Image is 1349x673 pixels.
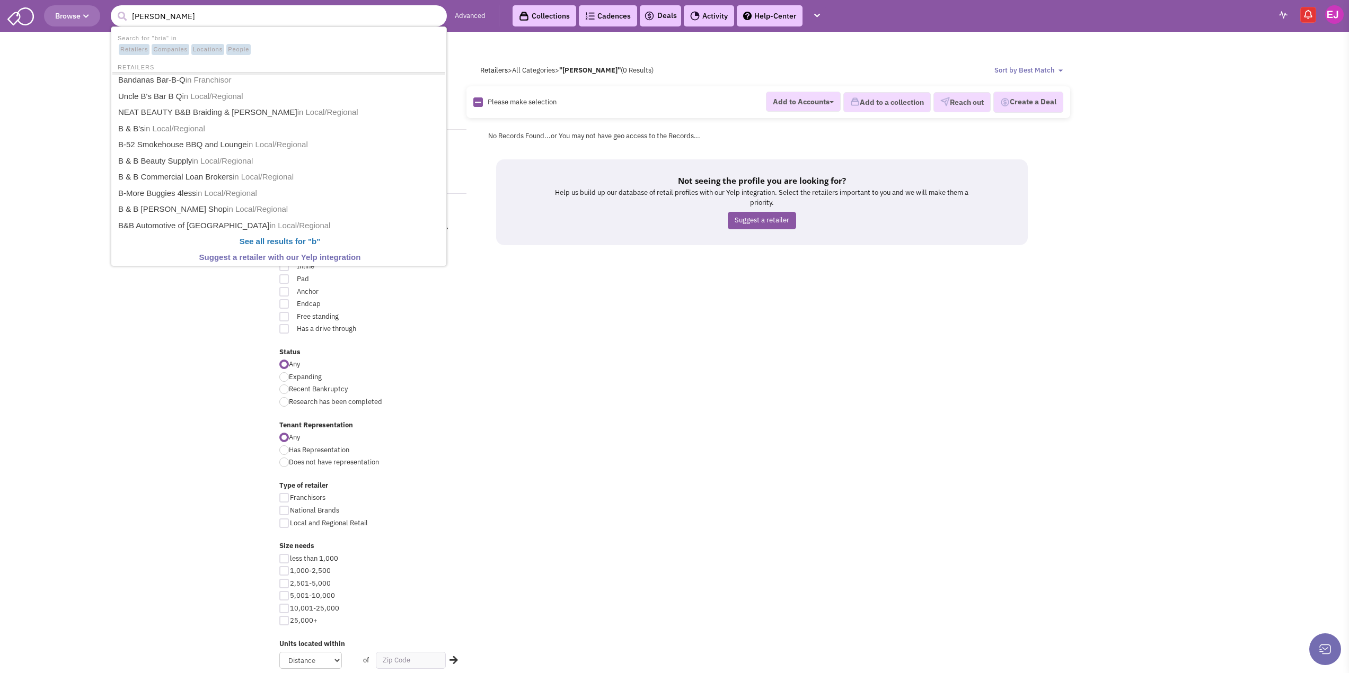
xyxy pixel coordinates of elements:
a: B&B Automotive of [GEOGRAPHIC_DATA]in Local/Regional [115,218,445,234]
label: Units located within [279,639,467,649]
label: Status [279,347,467,357]
span: in Local/Regional [247,140,308,149]
span: People [226,44,251,56]
span: Retailers [119,44,149,56]
span: Free standing [290,312,408,322]
img: VectorPaper_Plane.png [940,97,950,106]
span: in Local/Regional [144,124,205,133]
a: See all results for "b" [115,234,445,249]
span: Companies [152,44,189,56]
a: Advanced [455,11,486,21]
b: "[PERSON_NAME]" [559,66,621,75]
span: Research has been completed [289,397,382,406]
input: Search [111,5,447,26]
span: less than 1,000 [290,554,338,563]
span: Inline [290,262,408,272]
span: of [363,656,369,665]
span: 25,000+ [290,616,318,625]
a: NEAT BEAUTY B&B Braiding & [PERSON_NAME]in Local/Regional [115,105,445,120]
img: icon-deals.svg [644,10,655,22]
img: Activity.png [690,11,700,21]
img: Erin Jarquin [1325,5,1344,24]
span: in Local/Regional [196,189,257,198]
b: See all results for "b" [240,237,321,246]
span: in Local/Regional [227,204,288,213]
div: Search Nearby [443,653,460,667]
span: > [555,66,559,75]
span: Recent Bankruptcy [289,384,348,393]
a: B & B Commercial Loan Brokersin Local/Regional [115,169,445,185]
label: Type of retailer [279,481,467,491]
span: National Brands [290,506,339,515]
button: Browse [44,5,100,26]
img: help.png [743,12,752,20]
img: Deal-Dollar.png [1000,96,1010,108]
span: in Local/Regional [297,107,358,116]
b: Suggest a retailer with our Yelp integration [199,253,361,262]
a: Activity [684,5,734,26]
p: Help us build up our database of retail profiles with our Yelp integration. Select the retailers ... [549,188,975,208]
a: Deals [644,10,677,22]
span: Anchor [290,287,408,297]
a: B & B'sin Local/Regional [115,121,445,137]
a: B & B [PERSON_NAME] Shopin Local/Regional [115,202,445,217]
span: All Categories (0 Results) [512,66,654,75]
a: Bandanas Bar-B-Qin Franchisor [115,73,445,88]
img: icon-collection-lavender-black.svg [519,11,529,21]
h5: Not seeing the profile you are looking for? [549,175,975,186]
span: 10,001-25,000 [290,604,339,613]
button: Add to a collection [843,92,931,112]
span: Browse [55,11,89,21]
span: Endcap [290,299,408,309]
span: Does not have representation [289,457,379,466]
span: Has Representation [289,445,349,454]
label: Tenant Representation [279,420,467,430]
span: 2,501-5,000 [290,579,331,588]
a: Help-Center [737,5,803,26]
a: B-More Buggies 4lessin Local/Regional [115,186,445,201]
span: in Local/Regional [269,221,330,230]
span: > [508,66,512,75]
a: B & B Beauty Supplyin Local/Regional [115,154,445,169]
span: Franchisors [290,493,325,502]
img: Rectangle.png [473,97,483,107]
li: Search for "bria" in [112,32,445,56]
a: Cadences [579,5,637,26]
label: Size needs [279,541,467,551]
a: Suggest a retailer with our Yelp integration [115,250,445,265]
img: icon-collection-lavender.png [850,97,860,106]
li: RETAILERS [112,61,445,72]
a: Retailers [480,66,508,75]
a: Collections [513,5,576,26]
span: Locations [191,44,224,56]
a: Uncle B's Bar B Qin Local/Regional [115,89,445,104]
span: Pad [290,274,408,284]
img: SmartAdmin [7,5,34,25]
button: Reach out [933,92,991,112]
span: Please make selection [488,97,557,106]
span: Has a drive through [290,324,408,334]
span: Expanding [289,372,322,381]
span: Local and Regional Retail [290,518,368,527]
span: in Local/Regional [192,156,253,165]
a: Suggest a retailer [728,212,796,229]
span: in Local/Regional [182,92,243,101]
span: 5,001-10,000 [290,591,335,600]
input: Zip Code [376,652,446,669]
span: Any [289,360,300,369]
button: Create a Deal [993,92,1063,113]
span: in Local/Regional [233,172,294,181]
a: B-52 Smokehouse BBQ and Loungein Local/Regional [115,137,445,152]
button: Add to Accounts [766,92,841,112]
span: Any [289,433,300,442]
img: Cadences_logo.png [585,12,595,20]
span: 1,000-2,500 [290,566,331,575]
span: No Records Found...or You may not have geo access to the Records... [488,131,700,140]
span: in Franchisor [186,75,232,84]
